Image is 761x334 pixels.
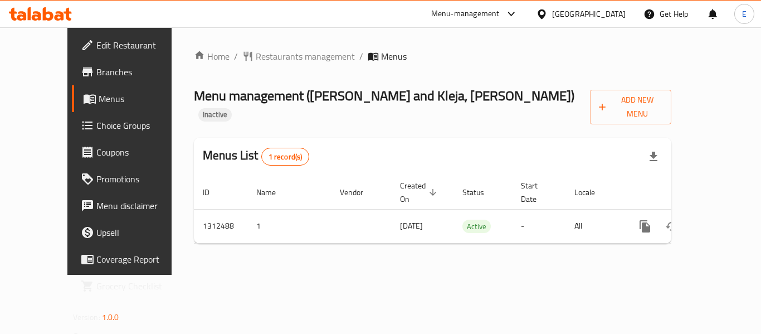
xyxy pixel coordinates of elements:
[198,110,232,119] span: Inactive
[400,219,423,233] span: [DATE]
[462,186,499,199] span: Status
[512,209,565,243] td: -
[198,108,232,122] div: Inactive
[194,176,748,244] table: enhanced table
[640,143,667,170] div: Export file
[194,83,574,108] span: Menu management ( [PERSON_NAME] and Kleja, [PERSON_NAME] )
[72,59,194,85] a: Branches
[96,146,186,159] span: Coupons
[72,166,194,192] a: Promotions
[73,310,100,325] span: Version:
[96,199,186,212] span: Menu disclaimer
[359,50,363,63] li: /
[261,148,310,166] div: Total records count
[72,219,194,246] a: Upsell
[96,226,186,239] span: Upsell
[658,213,685,240] button: Change Status
[574,186,609,199] span: Locale
[96,119,186,132] span: Choice Groups
[340,186,378,199] span: Vendor
[96,65,186,79] span: Branches
[99,92,186,105] span: Menus
[72,273,194,299] a: Grocery Checklist
[599,93,663,121] span: Add New Menu
[462,220,491,233] span: Active
[552,8,626,20] div: [GEOGRAPHIC_DATA]
[262,152,309,162] span: 1 record(s)
[742,8,747,20] span: E
[194,50,230,63] a: Home
[256,50,355,63] span: Restaurants management
[381,50,407,63] span: Menus
[521,179,552,206] span: Start Date
[203,147,309,166] h2: Menus List
[590,90,672,124] button: Add New Menu
[72,112,194,139] a: Choice Groups
[96,253,186,266] span: Coverage Report
[72,246,194,273] a: Coverage Report
[234,50,238,63] li: /
[102,310,119,325] span: 1.0.0
[565,209,623,243] td: All
[400,179,440,206] span: Created On
[623,176,748,210] th: Actions
[72,139,194,166] a: Coupons
[72,85,194,112] a: Menus
[96,172,186,186] span: Promotions
[431,7,500,21] div: Menu-management
[632,213,658,240] button: more
[72,192,194,219] a: Menu disclaimer
[256,186,290,199] span: Name
[72,32,194,59] a: Edit Restaurant
[96,38,186,52] span: Edit Restaurant
[247,209,331,243] td: 1
[194,209,247,243] td: 1312488
[194,50,671,63] nav: breadcrumb
[96,279,186,293] span: Grocery Checklist
[203,186,224,199] span: ID
[242,50,355,63] a: Restaurants management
